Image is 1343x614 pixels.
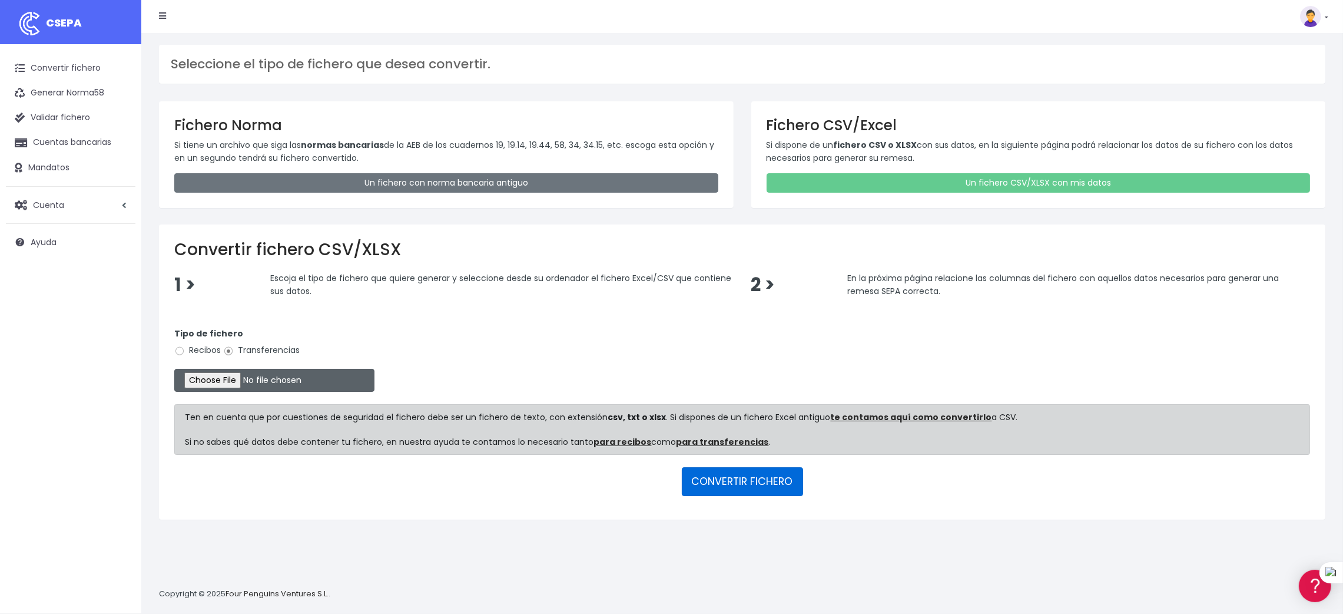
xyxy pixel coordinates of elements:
[594,436,652,448] a: para recibos
[301,139,384,151] strong: normas bancarias
[226,588,329,599] a: Four Penguins Ventures S.L.
[174,240,1310,260] h2: Convertir fichero CSV/XLSX
[767,117,1311,134] h3: Fichero CSV/Excel
[6,105,135,130] a: Validar fichero
[46,15,82,30] span: CSEPA
[6,130,135,155] a: Cuentas bancarias
[834,139,917,151] strong: fichero CSV o XLSX
[15,9,44,38] img: logo
[12,130,224,141] div: Convertir ficheros
[12,186,224,204] a: Videotutoriales
[12,301,224,319] a: API
[6,56,135,81] a: Convertir fichero
[12,149,224,167] a: Formatos
[174,117,718,134] h3: Fichero Norma
[6,81,135,105] a: Generar Norma58
[223,344,300,356] label: Transferencias
[682,467,803,496] button: CONVERTIR FICHERO
[174,404,1310,455] div: Ten en cuenta que por cuestiones de seguridad el fichero debe ser un fichero de texto, con extens...
[31,236,57,248] span: Ayuda
[174,272,195,298] span: 1 >
[12,234,224,245] div: Facturación
[12,204,224,222] a: Perfiles de empresas
[171,57,1314,72] h3: Seleccione el tipo de fichero que desea convertir.
[174,328,243,339] strong: Tipo de fichero
[1300,6,1321,27] img: profile
[6,193,135,217] a: Cuenta
[767,138,1311,165] p: Si dispone de un con sus datos, en la siguiente página podrá relacionar los datos de su fichero c...
[12,167,224,186] a: Problemas habituales
[174,344,221,356] label: Recibos
[12,100,224,118] a: Información general
[831,411,992,423] a: te contamos aquí como convertirlo
[847,272,1279,297] span: En la próxima página relacione las columnas del fichero con aquellos datos necesarios para genera...
[6,230,135,255] a: Ayuda
[12,315,224,336] button: Contáctanos
[162,339,227,351] a: POWERED BY ENCHANT
[12,253,224,271] a: General
[270,272,731,297] span: Escoja el tipo de fichero que quiere generar y seleccione desde su ordenador el fichero Excel/CSV...
[608,411,666,423] strong: csv, txt o xlsx
[174,138,718,165] p: Si tiene un archivo que siga las de la AEB de los cuadernos 19, 19.14, 19.44, 58, 34, 34.15, etc....
[33,199,64,210] span: Cuenta
[159,588,330,600] p: Copyright © 2025 .
[751,272,775,298] span: 2 >
[12,82,224,93] div: Información general
[174,173,718,193] a: Un fichero con norma bancaria antiguo
[767,173,1311,193] a: Un fichero CSV/XLSX con mis datos
[12,283,224,294] div: Programadores
[6,156,135,180] a: Mandatos
[677,436,769,448] a: para transferencias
